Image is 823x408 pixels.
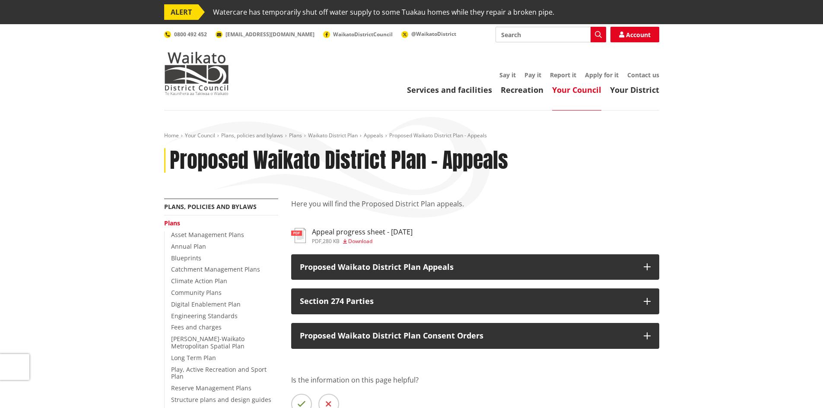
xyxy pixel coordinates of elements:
[174,31,207,38] span: 0800 492 452
[213,4,554,20] span: Watercare has temporarily shut off water supply to some Tuakau homes while they repair a broken p...
[170,148,508,173] h1: Proposed Waikato District Plan - Appeals
[300,297,635,306] p: Section 274 Parties
[289,132,302,139] a: Plans
[407,85,492,95] a: Services and facilities
[323,237,340,245] span: 280 KB
[164,132,659,139] nav: breadcrumb
[164,132,179,139] a: Home
[171,231,244,239] a: Asset Management Plans
[291,288,659,314] button: Section 274 Parties
[627,71,659,79] a: Contact us
[171,277,227,285] a: Climate Action Plan
[524,71,541,79] a: Pay it
[552,85,601,95] a: Your Council
[171,265,260,273] a: Catchment Management Plans
[291,228,306,243] img: document-pdf.svg
[171,384,251,392] a: Reserve Management Plans
[164,202,257,211] a: Plans, policies and bylaws
[312,228,413,236] h3: Appeal progress sheet - [DATE]
[308,132,358,139] a: Waikato District Plan
[499,71,516,79] a: Say it
[226,31,315,38] span: [EMAIL_ADDRESS][DOMAIN_NAME]
[291,375,659,385] p: Is the information on this page helpful?
[291,254,659,280] button: Proposed Waikato District Plan Appeals
[221,132,283,139] a: Plans, policies and bylaws
[389,132,487,139] span: Proposed Waikato District Plan - Appeals
[364,132,383,139] a: Appeals
[171,254,201,262] a: Blueprints
[164,31,207,38] a: 0800 492 452
[171,312,238,320] a: Engineering Standards
[164,52,229,95] img: Waikato District Council - Te Kaunihera aa Takiwaa o Waikato
[501,85,543,95] a: Recreation
[401,30,456,38] a: @WaikatoDistrict
[300,263,635,272] p: Proposed Waikato District Plan Appeals
[291,228,413,244] a: Appeal progress sheet - [DATE] pdf,280 KB Download
[550,71,576,79] a: Report it
[610,27,659,42] a: Account
[171,323,222,331] a: Fees and charges
[348,237,372,245] span: Download
[171,300,241,308] a: Digital Enablement Plan
[411,30,456,38] span: @WaikatoDistrict
[171,395,271,404] a: Structure plans and design guides
[216,31,315,38] a: [EMAIL_ADDRESS][DOMAIN_NAME]
[300,332,635,340] p: Proposed Waikato District Plan Consent Orders
[291,323,659,349] button: Proposed Waikato District Plan Consent Orders
[164,4,198,20] span: ALERT
[171,242,206,250] a: Annual Plan
[312,237,321,245] span: pdf
[185,132,215,139] a: Your Council
[312,239,413,244] div: ,
[323,31,393,38] a: WaikatoDistrictCouncil
[171,354,216,362] a: Long Term Plan
[291,199,659,219] p: Here you will find the Proposed District Plan appeals.
[610,85,659,95] a: Your District
[164,219,180,227] a: Plans
[333,31,393,38] span: WaikatoDistrictCouncil
[585,71,619,79] a: Apply for it
[496,27,606,42] input: Search input
[171,288,222,297] a: Community Plans
[171,335,245,350] a: [PERSON_NAME]-Waikato Metropolitan Spatial Plan
[171,365,267,381] a: Play, Active Recreation and Sport Plan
